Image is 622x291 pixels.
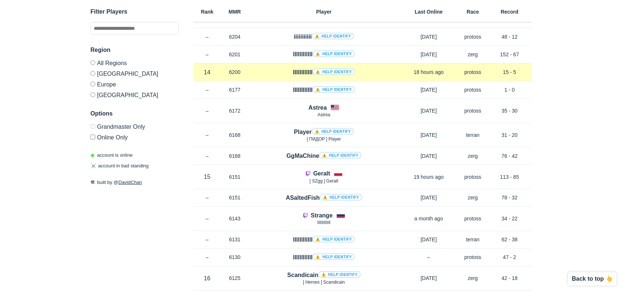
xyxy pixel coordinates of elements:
[90,179,179,186] p: built by @
[399,152,458,160] p: [DATE]
[487,152,532,160] p: 76 - 42
[90,68,179,79] label: [GEOGRAPHIC_DATA]
[193,152,221,160] p: –
[311,211,333,220] h4: Strange
[90,132,179,141] label: Only show accounts currently laddering
[193,51,221,58] p: –
[90,46,179,54] h3: Region
[317,220,330,225] span: IlIlIlIlIlIl
[90,109,179,118] h3: Options
[487,51,532,58] p: 152 - 67
[221,131,249,139] p: 6168
[458,131,487,139] p: terran
[458,68,487,76] p: protoss
[193,274,221,283] p: 16
[487,9,532,14] h6: Record
[487,68,532,76] p: 15 - 5
[312,33,354,39] a: ⚠️ Help identify
[487,215,532,222] p: 34 - 22
[312,128,354,135] a: ⚠️ Help identify
[399,107,458,114] p: [DATE]
[294,128,354,136] h4: Player
[249,9,399,14] h6: Player
[320,194,362,200] a: ⚠️ Help identify
[399,253,458,261] p: –
[193,131,221,139] p: –
[90,89,179,98] label: [GEOGRAPHIC_DATA]
[303,212,311,219] a: Player is streaming on Twitch
[90,163,149,170] p: account in bad standing
[221,236,249,243] p: 6131
[458,86,487,93] p: protoss
[399,274,458,282] p: [DATE]
[90,60,95,65] input: All Regions
[308,103,327,112] h4: Astrea
[90,124,95,129] input: Grandmaster Only
[303,280,345,285] span: [ Heroes ] Scandicain
[221,9,249,14] h6: MMR
[193,86,221,93] p: –
[319,152,361,159] a: ⚠️ Help identify
[293,86,355,94] h4: IIIIIIIIIIII
[90,180,95,185] span: 🛠
[310,178,338,184] span: [ SZgg ] Geralt
[487,173,532,181] p: 113 - 85
[458,215,487,222] p: protoss
[487,274,532,282] p: 42 - 18
[312,50,355,57] a: ⚠️ Help identify
[90,135,95,139] input: Online Only
[312,236,355,242] a: ⚠️ Help identify
[90,79,179,89] label: Europe
[399,194,458,201] p: [DATE]
[399,236,458,243] p: [DATE]
[293,50,355,58] h4: llllllllllll
[221,51,249,58] p: 6201
[193,9,221,14] h6: Rank
[221,33,249,40] p: 6204
[90,152,133,159] p: account is online
[458,274,487,282] p: zerg
[286,194,362,202] h4: ASaltedFish
[458,173,487,181] p: protoss
[221,274,249,282] p: 6125
[193,215,221,222] p: –
[399,215,458,222] p: a month ago
[313,169,330,178] h4: Geralt
[90,82,95,86] input: Europe
[193,253,221,261] p: –
[487,86,532,93] p: 1 - 0
[90,124,179,132] label: Only Show accounts currently in Grandmaster
[193,173,221,181] p: 15
[90,152,94,158] span: ◉
[487,107,532,114] p: 35 - 30
[193,236,221,243] p: –
[294,32,354,41] h4: iiiiiiiiiii
[399,173,458,181] p: 19 hours ago
[487,131,532,139] p: 31 - 20
[318,271,361,278] a: ⚠️ Help identify
[487,194,532,201] p: 78 - 32
[458,194,487,201] p: zerg
[487,253,532,261] p: 47 - 2
[90,71,95,76] input: [GEOGRAPHIC_DATA]
[305,170,311,176] img: icon-twitch.7daa0e80.svg
[458,253,487,261] p: protoss
[458,33,487,40] p: protoss
[193,107,221,114] p: –
[399,51,458,58] p: [DATE]
[307,136,341,142] span: [ ПИДOP ] Player
[487,236,532,243] p: 62 - 38
[90,163,96,169] span: ☠️
[193,33,221,40] p: –
[221,173,249,181] p: 6151
[399,9,458,14] h6: Last Online
[221,86,249,93] p: 6177
[221,194,249,201] p: 6151
[293,68,355,77] h4: IlIlIlIlIlIl
[312,86,355,93] a: ⚠️ Help identify
[90,92,95,97] input: [GEOGRAPHIC_DATA]
[90,60,179,68] label: All Regions
[487,33,532,40] p: 48 - 12
[458,236,487,243] p: terran
[293,235,355,244] h4: llllllllllll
